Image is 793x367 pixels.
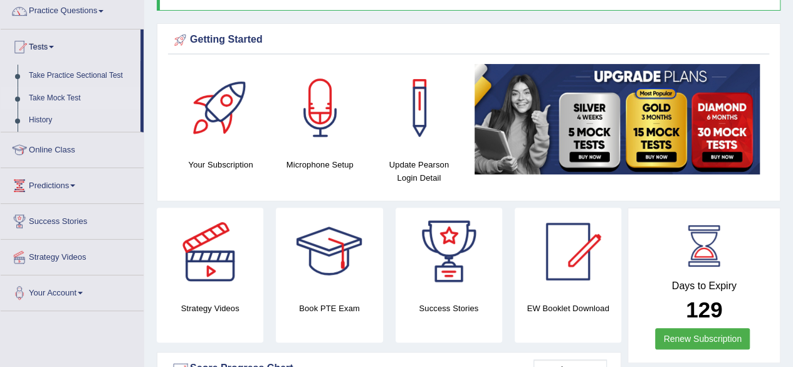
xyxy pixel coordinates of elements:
a: Tests [1,29,140,61]
a: Take Practice Sectional Test [23,65,140,87]
h4: EW Booklet Download [515,302,621,315]
a: Predictions [1,168,144,199]
a: Strategy Videos [1,240,144,271]
h4: Update Pearson Login Detail [375,158,462,184]
b: 129 [686,297,722,322]
div: Getting Started [171,31,766,50]
a: Online Class [1,132,144,164]
a: Renew Subscription [655,328,750,349]
h4: Microphone Setup [276,158,363,171]
h4: Book PTE Exam [276,302,382,315]
h4: Strategy Videos [157,302,263,315]
a: Take Mock Test [23,87,140,110]
a: Success Stories [1,204,144,235]
a: History [23,109,140,132]
h4: Success Stories [396,302,502,315]
h4: Your Subscription [177,158,264,171]
a: Your Account [1,275,144,307]
img: small5.jpg [475,64,760,174]
h4: Days to Expiry [642,280,766,292]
